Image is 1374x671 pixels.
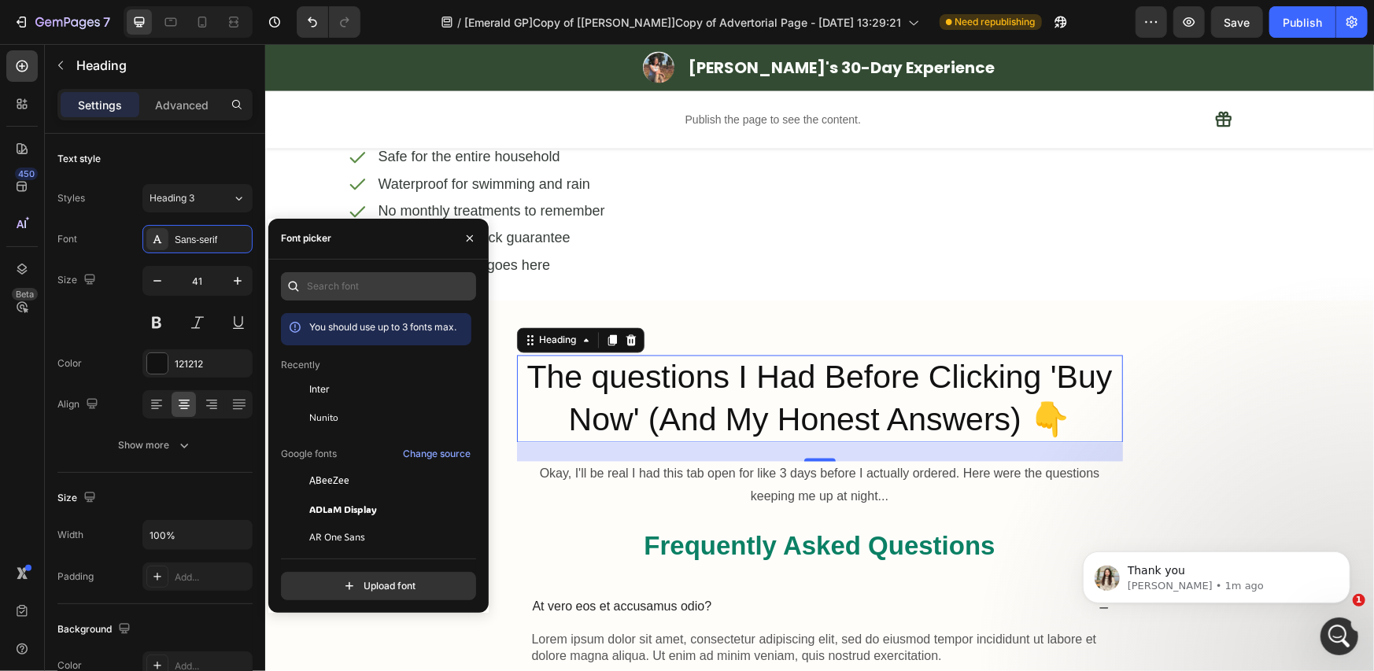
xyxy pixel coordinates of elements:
div: Font picker [281,231,331,245]
span: Inter [309,382,330,396]
div: Width [57,528,83,542]
span: ABeeZee [309,474,349,488]
div: Publish [1283,14,1322,31]
span: Need republishing [955,15,1036,29]
span: / [458,14,462,31]
div: Font [57,232,77,246]
div: Size [57,270,99,291]
div: Show more [119,437,192,453]
div: Upload font [342,578,416,594]
div: Text style [57,152,101,166]
span: ADLaM Display [309,502,377,516]
iframe: Intercom live chat [1320,618,1358,655]
button: Change source [402,444,471,463]
span: Heading 3 [150,191,194,205]
div: Heading [271,289,315,304]
p: Recently [281,358,320,372]
iframe: To enrich screen reader interactions, please activate Accessibility in Grammarly extension settings [265,44,1374,671]
div: Align [57,394,102,415]
span: 1 [1353,594,1365,606]
p: Google fonts [281,447,337,461]
div: Sans-serif [175,233,249,247]
button: Upload font [281,572,476,600]
p: Advanced [155,97,209,113]
button: Heading 3 [142,184,253,212]
p: 7 [103,13,110,31]
input: Auto [143,521,252,549]
div: 121212 [175,357,249,371]
span: [Emerald GP]Copy of [[PERSON_NAME]]Copy of Advertorial Page - [DATE] 13:29:21 [465,14,902,31]
div: Background [57,619,134,640]
p: Settings [78,97,122,113]
p: At vero eos et accusamus odio? [268,555,447,572]
div: Change source [403,447,471,461]
span: You should use up to 3 fonts max. [309,321,456,333]
input: Search font [281,272,476,300]
span: AR One Sans [309,530,365,544]
button: Publish [1269,6,1335,38]
p: Heading [76,56,246,75]
h2: Frequently Asked Questions [252,485,858,522]
p: Okay, I'll be real I had this tab open for like 3 days before I actually ordered. Here were the q... [253,419,856,465]
iframe: Intercom notifications message [1059,518,1374,629]
div: Padding [57,570,94,584]
div: Color [57,356,82,371]
span: Nunito [309,411,338,425]
div: Size [57,488,99,509]
div: Add... [175,570,249,584]
div: Styles [57,191,85,205]
button: Show more [57,431,253,459]
button: Save [1211,6,1263,38]
button: 7 [6,6,117,38]
div: Undo/Redo [297,6,360,38]
div: 450 [15,168,38,180]
p: Lorem ipsum dolor sit amet, consectetur adipiscing elit, sed do eiusmod tempor incididunt ut labo... [267,588,843,621]
div: Beta [12,288,38,300]
span: Save [1224,16,1250,29]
